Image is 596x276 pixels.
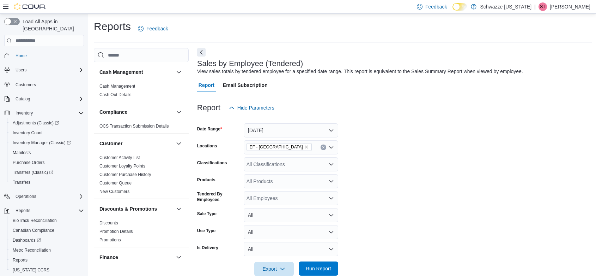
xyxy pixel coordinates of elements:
[99,83,135,89] span: Cash Management
[244,242,338,256] button: All
[7,168,87,177] a: Transfers (Classic)
[13,95,84,103] span: Catalog
[146,25,168,32] span: Feedback
[99,254,118,261] h3: Finance
[13,80,84,89] span: Customers
[250,143,303,151] span: EF - [GEOGRAPHIC_DATA]
[99,221,118,225] a: Discounts
[99,123,169,129] span: OCS Transaction Submission Details
[10,226,84,235] span: Canadian Compliance
[1,94,87,104] button: Catalog
[16,53,27,59] span: Home
[244,208,338,222] button: All
[99,92,132,97] a: Cash Out Details
[10,168,84,177] span: Transfers (Classic)
[16,194,36,199] span: Operations
[16,67,26,73] span: Users
[10,158,48,167] a: Purchase Orders
[13,51,84,60] span: Home
[7,255,87,265] button: Reports
[13,218,57,223] span: BioTrack Reconciliation
[1,206,87,216] button: Reports
[197,48,206,57] button: Next
[197,177,215,183] label: Products
[197,126,222,132] label: Date Range
[10,139,84,147] span: Inventory Manager (Classic)
[13,206,84,215] span: Reports
[328,145,334,150] button: Open list of options
[10,216,84,225] span: BioTrack Reconciliation
[197,143,217,149] label: Locations
[237,104,274,111] span: Hide Parameters
[197,228,215,234] label: Use Type
[328,178,334,184] button: Open list of options
[197,104,220,112] h3: Report
[99,237,121,242] a: Promotions
[199,78,214,92] span: Report
[534,2,536,11] p: |
[99,140,122,147] h3: Customer
[13,247,51,253] span: Metrc Reconciliation
[14,3,46,10] img: Cova
[7,118,87,128] a: Adjustments (Classic)
[328,162,334,167] button: Open list of options
[7,265,87,275] button: [US_STATE] CCRS
[10,158,84,167] span: Purchase Orders
[299,262,338,276] button: Run Report
[244,225,338,239] button: All
[175,139,183,148] button: Customer
[13,192,84,201] span: Operations
[197,245,218,251] label: Is Delivery
[99,229,133,234] span: Promotion Details
[99,254,173,261] button: Finance
[254,262,294,276] button: Export
[197,191,241,202] label: Tendered By Employees
[425,3,447,10] span: Feedback
[13,192,39,201] button: Operations
[259,262,290,276] span: Export
[13,52,30,60] a: Home
[99,69,143,76] h3: Cash Management
[550,2,590,11] p: [PERSON_NAME]
[13,257,28,263] span: Reports
[13,120,59,126] span: Adjustments (Classic)
[13,228,54,233] span: Canadian Compliance
[10,178,33,187] a: Transfers
[10,246,54,254] a: Metrc Reconciliation
[99,229,133,234] a: Promotion Details
[197,59,303,68] h3: Sales by Employee (Tendered)
[99,108,173,116] button: Compliance
[16,82,36,88] span: Customers
[480,2,531,11] p: Schwazze [US_STATE]
[13,170,53,175] span: Transfers (Classic)
[7,148,87,158] button: Manifests
[7,245,87,255] button: Metrc Reconciliation
[10,168,56,177] a: Transfers (Classic)
[99,69,173,76] button: Cash Management
[10,236,44,245] a: Dashboards
[10,256,30,264] a: Reports
[1,108,87,118] button: Inventory
[13,237,41,243] span: Dashboards
[10,148,34,157] a: Manifests
[10,236,84,245] span: Dashboards
[99,155,140,160] span: Customer Activity List
[539,2,547,11] div: Sarah Tipton
[7,216,87,225] button: BioTrack Reconciliation
[7,225,87,235] button: Canadian Compliance
[99,205,173,212] button: Discounts & Promotions
[1,79,87,89] button: Customers
[306,265,331,272] span: Run Report
[13,140,71,146] span: Inventory Manager (Classic)
[175,68,183,76] button: Cash Management
[244,123,338,137] button: [DATE]
[13,66,84,74] span: Users
[16,208,30,213] span: Reports
[10,256,84,264] span: Reports
[10,266,52,274] a: [US_STATE] CCRS
[99,124,169,129] a: OCS Transaction Submission Details
[328,195,334,201] button: Open list of options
